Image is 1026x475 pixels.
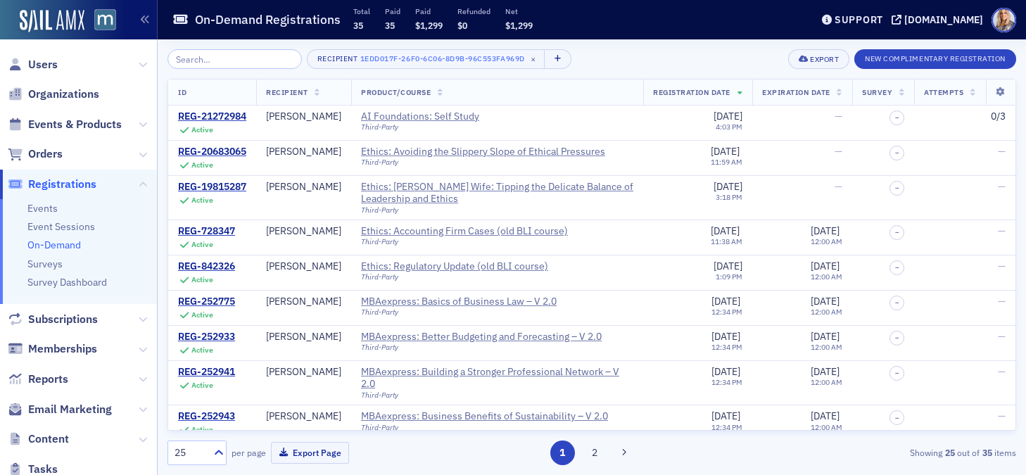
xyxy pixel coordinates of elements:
[178,225,235,238] a: REG-728347
[191,240,213,249] div: Active
[811,377,842,387] time: 12:00 AM
[271,442,349,464] button: Export Page
[266,366,341,379] div: [PERSON_NAME]
[178,410,235,423] a: REG-252943
[998,365,1006,378] span: —
[191,275,213,284] div: Active
[266,87,308,97] span: Recipient
[811,422,842,432] time: 12:00 AM
[361,146,605,158] div: Ethics: Avoiding the Slippery Slope of Ethical Pressures
[361,390,398,400] span: Third-Party
[788,49,849,69] button: Export
[266,110,341,123] div: [PERSON_NAME]
[711,365,740,378] span: [DATE]
[8,312,98,327] a: Subscriptions
[191,381,213,390] div: Active
[854,51,1016,64] a: New Complimentary Registration
[195,11,341,28] h1: On-Demand Registrations
[998,330,1006,343] span: —
[178,181,246,194] a: REG-19815287
[415,6,443,16] p: Paid
[835,13,883,26] div: Support
[8,372,68,387] a: Reports
[28,57,58,72] span: Users
[714,260,742,272] span: [DATE]
[266,260,341,273] a: [PERSON_NAME]
[895,263,899,272] span: –
[28,402,112,417] span: Email Marketing
[8,431,69,447] a: Content
[361,181,633,205] a: Ethics: [PERSON_NAME] Wife: Tipping the Delicate Balance of Leadership and Ethics
[854,49,1016,69] button: New Complimentary Registration
[895,148,899,157] span: –
[711,342,742,352] time: 12:34 PM
[266,331,341,343] a: [PERSON_NAME]
[924,110,1006,123] div: 0/3
[361,272,398,281] span: Third-Party
[716,192,742,202] time: 3:18 PM
[998,224,1006,237] span: —
[317,54,358,63] div: Recipient
[94,9,116,31] img: SailAMX
[811,272,842,281] time: 12:00 AM
[28,146,63,162] span: Orders
[711,410,740,422] span: [DATE]
[167,49,302,69] input: Search…
[8,341,97,357] a: Memberships
[27,239,81,251] a: On-Demand
[892,15,988,25] button: [DOMAIN_NAME]
[8,117,122,132] a: Events & Products
[924,87,963,97] span: Attempts
[711,307,742,317] time: 12:34 PM
[711,377,742,387] time: 12:34 PM
[711,295,740,308] span: [DATE]
[904,13,983,26] div: [DOMAIN_NAME]
[457,6,490,16] p: Refunded
[178,87,186,97] span: ID
[8,87,99,102] a: Organizations
[361,122,398,132] span: Third-Party
[361,410,608,423] a: MBAexpress: Business Benefits of Sustainability – V 2.0
[361,366,633,391] a: MBAexpress: Building a Stronger Professional Network – V 2.0
[998,145,1006,158] span: —
[178,331,235,343] a: REG-252933
[191,160,213,170] div: Active
[711,224,740,237] span: [DATE]
[711,157,742,167] time: 11:59 AM
[361,110,479,123] div: AI Foundations: Self Study
[266,225,341,238] a: [PERSON_NAME]
[527,53,540,65] span: ×
[835,145,842,158] span: —
[27,220,95,233] a: Event Sessions
[266,296,341,308] div: [PERSON_NAME]
[811,260,840,272] span: [DATE]
[178,296,235,308] a: REG-252775
[895,113,899,122] span: –
[415,20,443,31] span: $1,299
[895,369,899,377] span: –
[361,331,602,343] a: MBAexpress: Better Budgeting and Forecasting – V 2.0
[998,410,1006,422] span: —
[28,341,97,357] span: Memberships
[361,225,568,238] div: Ethics: Accounting Firm Cases (old BLI course)
[191,346,213,355] div: Active
[998,295,1006,308] span: —
[27,202,58,215] a: Events
[20,10,84,32] a: SailAMX
[178,110,246,123] a: REG-21272984
[178,260,235,273] a: REG-842326
[862,87,892,97] span: Survey
[8,146,63,162] a: Orders
[457,20,467,31] span: $0
[714,110,742,122] span: [DATE]
[84,9,116,33] a: View Homepage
